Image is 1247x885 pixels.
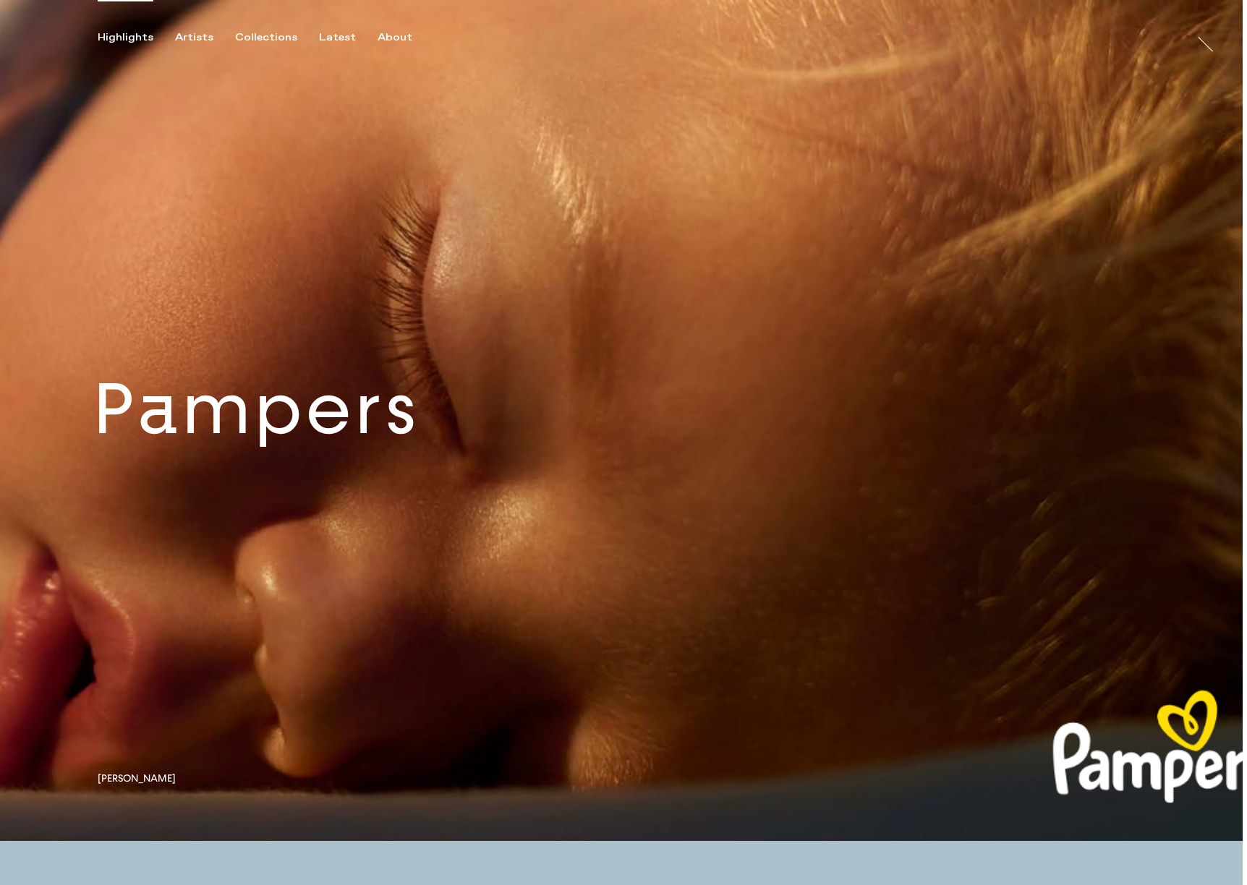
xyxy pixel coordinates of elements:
button: Highlights [98,31,175,44]
button: About [378,31,434,44]
div: Collections [235,31,297,44]
button: Artists [175,31,235,44]
button: Collections [235,31,319,44]
div: About [378,31,412,44]
div: Highlights [98,31,153,44]
button: Latest [319,31,378,44]
div: Artists [175,31,213,44]
div: Latest [319,31,356,44]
